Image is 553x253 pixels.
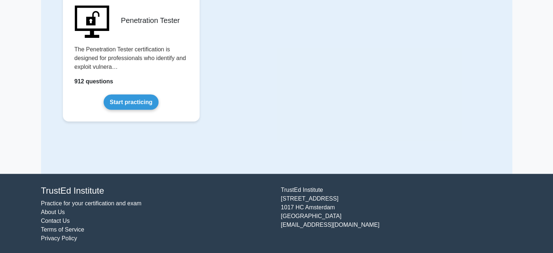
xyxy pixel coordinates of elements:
[41,226,84,233] a: Terms of Service
[41,218,70,224] a: Contact Us
[41,235,77,241] a: Privacy Policy
[41,186,272,196] h4: TrustEd Institute
[277,186,517,243] div: TrustEd Institute [STREET_ADDRESS] 1017 HC Amsterdam [GEOGRAPHIC_DATA] [EMAIL_ADDRESS][DOMAIN_NAME]
[104,95,159,110] a: Start practicing
[41,200,142,206] a: Practice for your certification and exam
[41,209,65,215] a: About Us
